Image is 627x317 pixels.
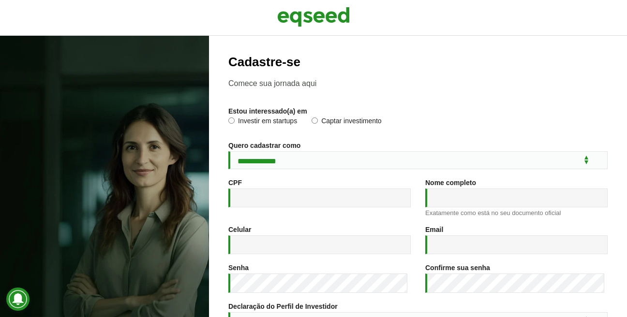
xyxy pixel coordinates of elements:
[425,210,608,216] div: Exatamente como está no seu documento oficial
[228,264,249,271] label: Senha
[228,55,608,69] h2: Cadastre-se
[312,117,318,124] input: Captar investimento
[312,117,382,127] label: Captar investimento
[228,142,300,149] label: Quero cadastrar como
[425,226,443,233] label: Email
[228,303,338,310] label: Declaração do Perfil de Investidor
[228,79,608,88] p: Comece sua jornada aqui
[228,117,297,127] label: Investir em startups
[228,179,242,186] label: CPF
[425,179,476,186] label: Nome completo
[228,117,235,124] input: Investir em startups
[228,108,307,115] label: Estou interessado(a) em
[277,5,350,29] img: EqSeed Logo
[228,226,251,233] label: Celular
[425,264,490,271] label: Confirme sua senha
